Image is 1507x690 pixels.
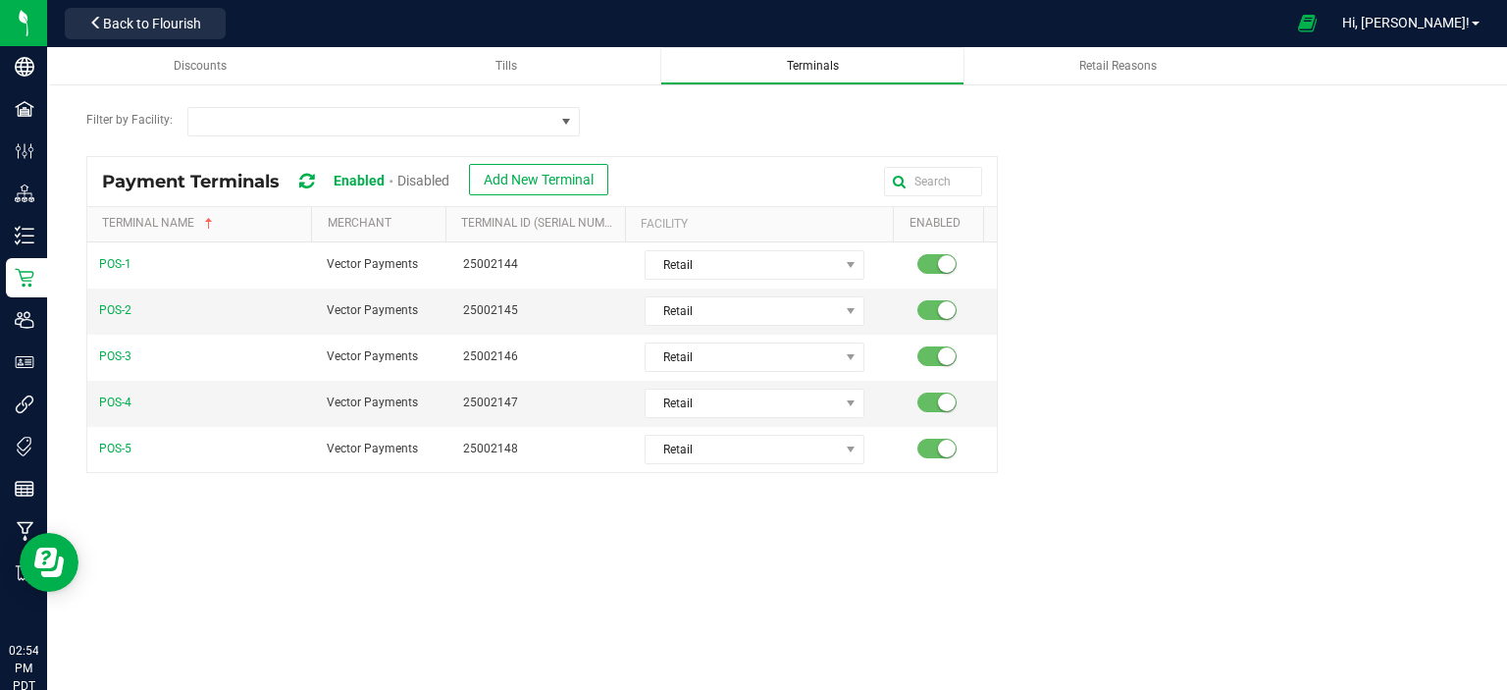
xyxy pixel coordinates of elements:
span: 25002146 [463,349,518,363]
inline-svg: Users [15,310,34,330]
inline-svg: Billing [15,563,34,583]
span: Vector Payments [327,303,418,317]
span: POS-1 [99,257,131,271]
span: POS-3 [99,349,131,363]
span: Vector Payments [327,349,418,363]
label: Filter by Facility: [86,111,173,129]
a: EnabledSortable [909,216,976,232]
inline-svg: User Roles [15,352,34,372]
inline-svg: Company [15,57,34,77]
span: POS-2 [99,303,131,317]
span: Retail [646,436,839,463]
a: Terminal ID (Serial Number)Sortable [461,216,617,232]
input: Search [884,167,982,196]
span: Tills [495,59,517,73]
span: Vector Payments [327,442,418,455]
span: Retail [646,390,839,417]
a: MerchantSortable [328,216,439,232]
span: Retail [646,251,839,279]
span: 25002148 [463,442,518,455]
span: Retail [646,297,839,325]
span: 25002145 [463,303,518,317]
div: Payment Terminals [102,164,623,200]
span: 25002147 [463,396,518,409]
span: Retail Reasons [1079,59,1157,73]
a: Terminal NameSortable [102,216,304,232]
inline-svg: Integrations [15,395,34,414]
span: Vector Payments [327,257,418,271]
span: Add New Terminal [484,172,594,187]
span: Hi, [PERSON_NAME]! [1342,15,1470,30]
button: Add New Terminal [469,164,608,195]
span: Enabled [334,173,385,188]
inline-svg: Tags [15,437,34,456]
span: 25002144 [463,257,518,271]
span: Back to Flourish [103,16,201,31]
span: Open Ecommerce Menu [1285,4,1329,42]
inline-svg: Facilities [15,99,34,119]
inline-svg: Reports [15,479,34,499]
inline-svg: Manufacturing [15,521,34,541]
inline-svg: Configuration [15,141,34,161]
span: Discounts [174,59,227,73]
span: Terminals [787,59,839,73]
span: Disabled [397,173,449,188]
span: Retail [646,344,839,371]
span: Vector Payments [327,396,418,409]
span: POS-5 [99,442,131,455]
inline-svg: Distribution [15,184,34,203]
span: Sortable [201,216,217,232]
inline-svg: Inventory [15,226,34,245]
th: Facility [625,207,894,242]
iframe: Resource center [20,533,78,592]
button: Back to Flourish [65,8,226,39]
span: POS-4 [99,396,131,409]
inline-svg: Retail [15,268,34,288]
